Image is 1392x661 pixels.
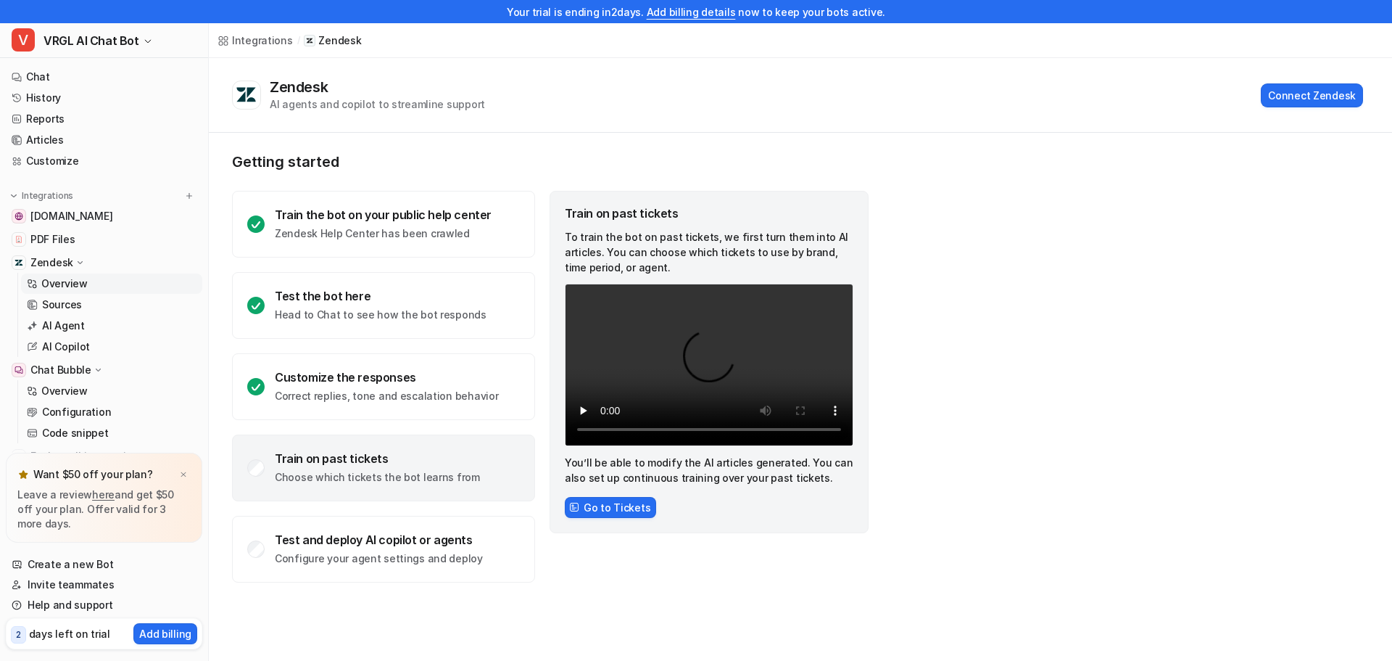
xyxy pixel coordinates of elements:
div: You’ll get replies here and in your email: ✉️ [23,398,226,455]
p: Configure your agent settings and deploy [275,551,483,566]
p: Zendesk [30,255,73,270]
a: Invite teammates [6,575,202,595]
div: Train on past tickets [275,451,480,466]
img: FrameIcon [569,502,579,512]
p: Choose which tickets the bot learns from [275,470,480,485]
button: Go to Tickets [565,497,656,518]
a: Reports [6,109,202,129]
p: Leave a review and get $50 off your plan. Offer valid for 3 more days. [17,488,191,531]
span: V [12,28,35,52]
div: You’ll get replies here and in your email:✉️[EMAIL_ADDRESS][DOMAIN_NAME] [12,390,238,500]
button: Start recording [92,475,104,487]
button: Connect Zendesk [1261,83,1363,107]
a: Explore all integrations [6,446,202,467]
p: Sources [42,297,82,312]
p: Add billing [139,626,191,641]
p: Chat Bubble [30,363,91,377]
div: Close [254,6,281,32]
button: go back [9,6,37,33]
div: Train the bot on your public help center [275,208,492,222]
img: menu_add.svg [184,191,194,201]
a: Integrations [217,33,293,48]
a: Add billing details [647,6,736,18]
a: AI Agent [21,316,202,336]
p: Head to Chat to see how the bot responds [275,308,486,322]
video: Your browser does not support the video tag. [565,284,853,446]
p: Want $50 off your plan? [33,467,153,482]
a: Zendesk [304,33,361,48]
button: Gif picker [69,475,80,487]
p: days left on trial [29,626,110,641]
div: Train on past tickets [565,206,853,221]
button: Emoji picker [46,475,57,487]
a: Articles [6,130,202,150]
button: Home [227,6,254,33]
a: Sources [21,295,202,315]
img: explore all integrations [12,449,26,464]
h1: Operator [70,7,122,18]
button: Integrations [6,189,78,203]
img: Chat Bubble [14,366,23,374]
span: [DOMAIN_NAME] [30,209,112,223]
div: Customize the responses [275,370,498,385]
div: AI agents and copilot to streamline support [270,97,485,112]
p: Configuration [42,405,111,419]
a: www.vrglwealth.com[DOMAIN_NAME] [6,206,202,226]
a: Customize [6,151,202,171]
p: Code snippet [42,426,109,440]
img: expand menu [9,191,19,201]
p: Correct replies, tone and escalation behavior [275,389,498,403]
span: VRGL AI Chat Bot [43,30,139,51]
a: here [92,488,115,501]
p: AI Agent [42,319,85,333]
button: Send a message… [249,469,272,493]
a: Create a new Bot [6,554,202,575]
p: The team can also help [70,18,181,33]
p: 2 [16,628,21,641]
img: Zendesk logo [236,86,257,104]
button: Upload attachment [22,475,34,487]
span: Explore all integrations [30,445,196,468]
div: Integrations [232,33,293,48]
p: To train the bot on past tickets, we first turn them into AI articles. You can choose which ticke... [565,229,853,275]
a: History [6,88,202,108]
p: Zendesk [318,33,361,48]
img: Zendesk [14,258,23,267]
div: Test and deploy AI copilot or agents [275,533,483,547]
img: Profile image for Operator [41,8,65,31]
img: PDF Files [14,235,23,244]
p: AI Copilot [42,340,90,354]
span: PDF Files [30,232,75,247]
p: You’ll be able to modify the AI articles generated. You can also set up continuous training over ... [565,455,853,485]
button: Add billing [133,623,197,644]
img: x [179,470,188,480]
textarea: Message… [12,445,278,469]
p: Overview [41,384,88,398]
span: / [297,34,300,47]
a: AI Copilot [21,337,202,357]
p: Getting started [232,153,870,171]
b: [EMAIL_ADDRESS][DOMAIN_NAME] [23,427,138,453]
a: Help and support [6,595,202,615]
div: Test the bot here [275,289,486,303]
a: Configuration [21,402,202,422]
a: PDF FilesPDF Files [6,229,202,250]
div: Zendesk [270,78,333,96]
div: Operator says… [12,390,278,532]
img: star [17,469,29,480]
p: Integrations [22,190,73,202]
a: Code snippet [21,423,202,443]
a: Overview [21,381,202,401]
p: Zendesk Help Center has been crawled [275,226,492,241]
a: Chat [6,67,202,87]
a: Overview [21,274,202,294]
p: Overview [41,276,88,291]
img: www.vrglwealth.com [14,212,23,221]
